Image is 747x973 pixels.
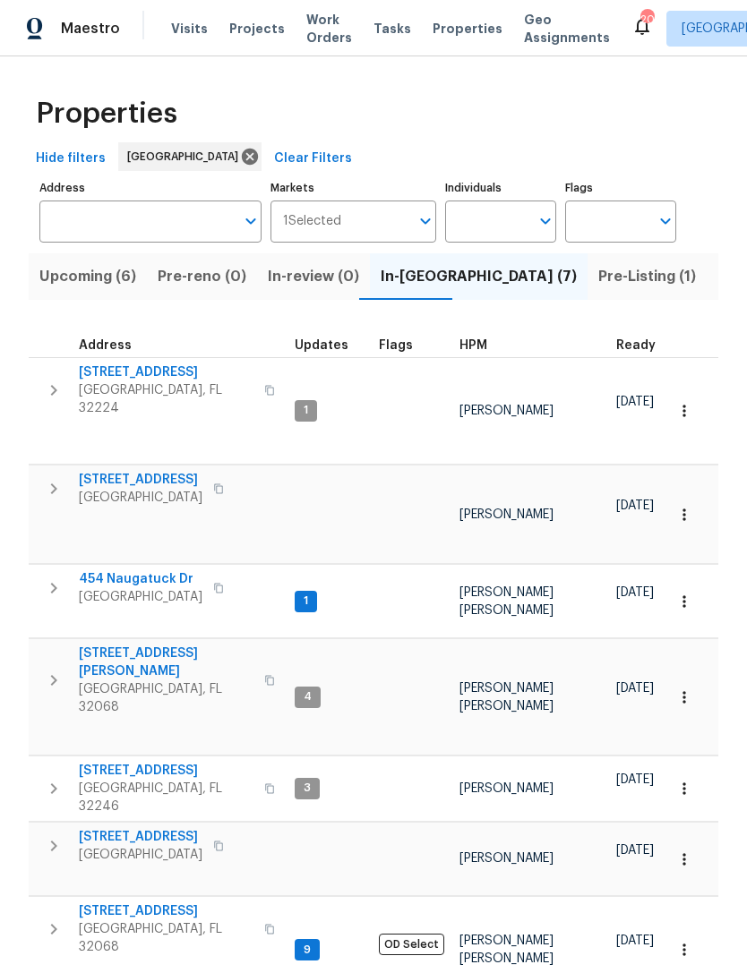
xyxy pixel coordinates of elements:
[565,183,676,193] label: Flags
[79,680,253,716] span: [GEOGRAPHIC_DATA], FL 32068
[118,142,262,171] div: [GEOGRAPHIC_DATA]
[653,209,678,234] button: Open
[158,264,246,289] span: Pre-reno (0)
[79,363,253,381] span: [STREET_ADDRESS]
[29,142,113,175] button: Hide filters
[283,214,341,229] span: 1 Selected
[229,20,285,38] span: Projects
[296,689,319,704] span: 4
[79,570,202,588] span: 454 Naugatuck Dr
[268,264,359,289] span: In-review (0)
[127,148,245,166] span: [GEOGRAPHIC_DATA]
[79,902,253,920] span: [STREET_ADDRESS]
[616,682,654,695] span: [DATE]
[459,586,554,617] span: [PERSON_NAME] [PERSON_NAME]
[36,148,106,170] span: Hide filters
[238,209,263,234] button: Open
[79,762,253,780] span: [STREET_ADDRESS]
[413,209,438,234] button: Open
[79,920,253,956] span: [GEOGRAPHIC_DATA], FL 32068
[459,508,554,521] span: [PERSON_NAME]
[79,339,132,352] span: Address
[459,935,554,965] span: [PERSON_NAME] [PERSON_NAME]
[616,844,654,857] span: [DATE]
[433,20,502,38] span: Properties
[598,264,696,289] span: Pre-Listing (1)
[274,148,352,170] span: Clear Filters
[171,20,208,38] span: Visits
[533,209,558,234] button: Open
[296,943,318,958] span: 9
[616,499,654,512] span: [DATE]
[459,405,554,417] span: [PERSON_NAME]
[296,781,318,796] span: 3
[296,403,315,418] span: 1
[36,105,177,123] span: Properties
[459,682,554,713] span: [PERSON_NAME] [PERSON_NAME]
[379,934,444,955] span: OD Select
[459,782,554,795] span: [PERSON_NAME]
[267,142,359,175] button: Clear Filters
[79,780,253,815] span: [GEOGRAPHIC_DATA], FL 32246
[79,489,202,507] span: [GEOGRAPHIC_DATA]
[445,183,556,193] label: Individuals
[616,935,654,947] span: [DATE]
[381,264,577,289] span: In-[GEOGRAPHIC_DATA] (7)
[61,20,120,38] span: Maestro
[79,828,202,846] span: [STREET_ADDRESS]
[524,11,610,47] span: Geo Assignments
[379,339,413,352] span: Flags
[79,471,202,489] span: [STREET_ADDRESS]
[39,264,136,289] span: Upcoming (6)
[79,381,253,417] span: [GEOGRAPHIC_DATA], FL 32224
[459,852,554,865] span: [PERSON_NAME]
[79,588,202,606] span: [GEOGRAPHIC_DATA]
[270,183,437,193] label: Markets
[616,586,654,599] span: [DATE]
[295,339,348,352] span: Updates
[79,846,202,864] span: [GEOGRAPHIC_DATA]
[39,183,262,193] label: Address
[373,22,411,35] span: Tasks
[306,11,352,47] span: Work Orders
[296,593,315,609] span: 1
[79,644,253,680] span: [STREET_ADDRESS][PERSON_NAME]
[616,396,654,408] span: [DATE]
[616,773,654,786] span: [DATE]
[459,339,487,352] span: HPM
[640,11,653,29] div: 20
[616,339,656,352] span: Ready
[616,339,672,352] div: Earliest renovation start date (first business day after COE or Checkout)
